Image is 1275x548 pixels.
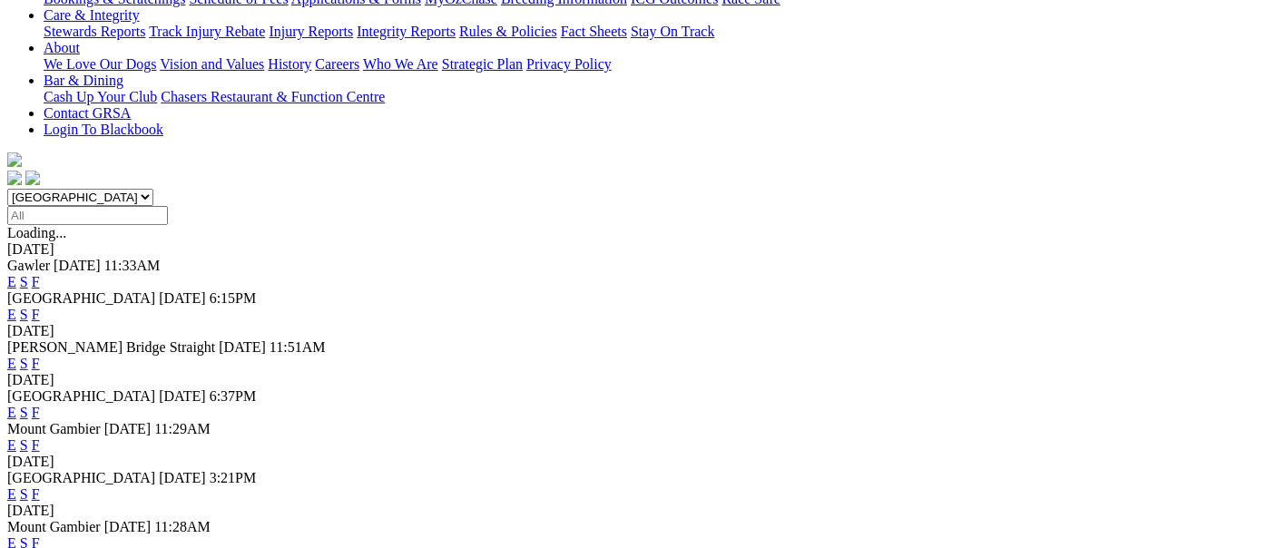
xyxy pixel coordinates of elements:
div: [DATE] [7,503,1268,519]
a: F [32,437,40,453]
a: E [7,437,16,453]
a: Login To Blackbook [44,122,163,137]
a: Vision and Values [160,56,264,72]
a: Contact GRSA [44,105,131,121]
a: F [32,356,40,371]
a: Who We Are [363,56,438,72]
span: [DATE] [159,388,206,404]
a: E [7,274,16,289]
a: E [7,307,16,322]
span: [DATE] [104,519,152,534]
span: Gawler [7,258,50,273]
span: [GEOGRAPHIC_DATA] [7,388,155,404]
span: [PERSON_NAME] Bridge Straight [7,339,215,355]
a: E [7,405,16,420]
span: Mount Gambier [7,519,101,534]
div: [DATE] [7,241,1268,258]
a: Track Injury Rebate [149,24,265,39]
a: Fact Sheets [561,24,627,39]
span: 6:37PM [210,388,257,404]
img: facebook.svg [7,171,22,185]
a: Privacy Policy [526,56,612,72]
span: [DATE] [159,290,206,306]
span: [DATE] [104,421,152,436]
div: Bar & Dining [44,89,1268,105]
div: Care & Integrity [44,24,1268,40]
a: Careers [315,56,359,72]
span: [DATE] [54,258,101,273]
a: Cash Up Your Club [44,89,157,104]
a: About [44,40,80,55]
a: E [7,356,16,371]
span: 3:21PM [210,470,257,485]
span: [GEOGRAPHIC_DATA] [7,470,155,485]
span: 11:28AM [154,519,211,534]
span: 11:51AM [270,339,326,355]
div: [DATE] [7,372,1268,388]
a: S [20,437,28,453]
span: Mount Gambier [7,421,101,436]
a: S [20,356,28,371]
a: F [32,307,40,322]
a: Stay On Track [631,24,714,39]
a: F [32,486,40,502]
div: [DATE] [7,323,1268,339]
span: [GEOGRAPHIC_DATA] [7,290,155,306]
input: Select date [7,206,168,225]
a: History [268,56,311,72]
span: 11:29AM [154,421,211,436]
a: Injury Reports [269,24,353,39]
a: S [20,486,28,502]
div: About [44,56,1268,73]
a: Bar & Dining [44,73,123,88]
a: Stewards Reports [44,24,145,39]
a: Strategic Plan [442,56,523,72]
span: [DATE] [159,470,206,485]
img: twitter.svg [25,171,40,185]
span: [DATE] [219,339,266,355]
a: Chasers Restaurant & Function Centre [161,89,385,104]
img: logo-grsa-white.png [7,152,22,167]
a: S [20,307,28,322]
a: F [32,274,40,289]
a: Care & Integrity [44,7,140,23]
span: 11:33AM [104,258,161,273]
a: We Love Our Dogs [44,56,156,72]
a: Integrity Reports [357,24,456,39]
a: E [7,486,16,502]
div: [DATE] [7,454,1268,470]
span: Loading... [7,225,66,240]
a: S [20,274,28,289]
a: Rules & Policies [459,24,557,39]
span: 6:15PM [210,290,257,306]
a: F [32,405,40,420]
a: S [20,405,28,420]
